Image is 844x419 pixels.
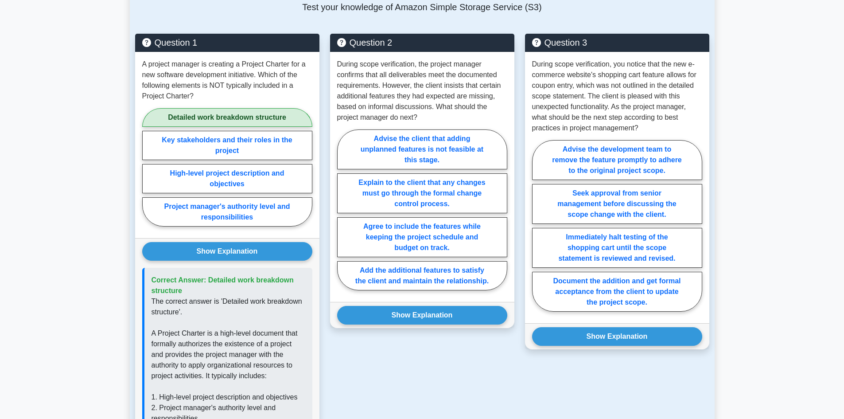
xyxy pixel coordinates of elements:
p: During scope verification, the project manager confirms that all deliverables meet the documented... [337,59,507,123]
label: Advise the development team to remove the feature promptly to adhere to the original project scope. [532,140,702,180]
label: Advise the client that adding unplanned features is not feasible at this stage. [337,129,507,169]
button: Show Explanation [142,242,312,261]
h5: Question 3 [532,37,702,48]
p: A project manager is creating a Project Charter for a new software development initiative. Which ... [142,59,312,102]
h5: Question 1 [142,37,312,48]
label: Seek approval from senior management before discussing the scope change with the client. [532,184,702,224]
label: Explain to the client that any changes must go through the formal change control process. [337,173,507,213]
label: Immediately halt testing of the shopping cart until the scope statement is reviewed and revised. [532,228,702,268]
label: Agree to include the features while keeping the project schedule and budget on track. [337,217,507,257]
label: Key stakeholders and their roles in the project [142,131,312,160]
p: Test your knowledge of Amazon Simple Storage Service (S3) [135,2,709,12]
label: Project manager's authority level and responsibilities [142,197,312,227]
h5: Question 2 [337,37,507,48]
button: Show Explanation [532,327,702,346]
label: Document the addition and get formal acceptance from the client to update the project scope. [532,272,702,312]
label: High-level project description and objectives [142,164,312,193]
label: Detailed work breakdown structure [142,108,312,127]
span: Correct Answer: Detailed work breakdown structure [152,276,294,294]
button: Show Explanation [337,306,507,325]
label: Add the additional features to satisfy the client and maintain the relationship. [337,261,507,290]
p: During scope verification, you notice that the new e-commerce website's shopping cart feature all... [532,59,702,133]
